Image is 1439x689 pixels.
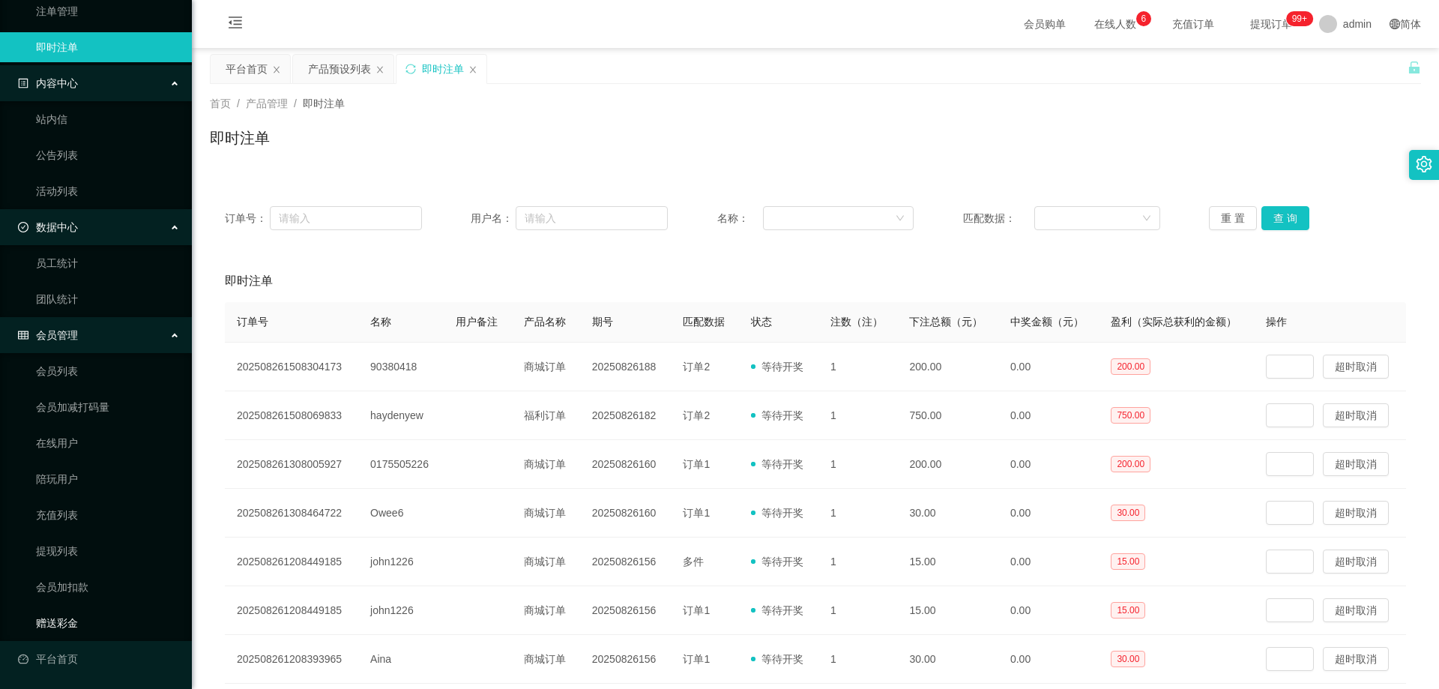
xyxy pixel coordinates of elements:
[751,316,772,328] span: 状态
[516,206,668,230] input: 请输入
[818,586,898,635] td: 1
[370,316,391,328] span: 名称
[512,586,580,635] td: 商城订单
[1323,355,1389,379] button: 超时取消
[998,489,1099,538] td: 0.00
[36,32,180,62] a: 即时注单
[909,316,983,328] span: 下注总额（元）
[36,140,180,170] a: 公告列表
[1266,452,1314,476] button: 修 改
[1010,316,1084,328] span: 中奖金额（元）
[998,343,1099,391] td: 0.00
[512,489,580,538] td: 商城订单
[18,222,28,232] i: 图标: check-circle-o
[1416,156,1432,172] i: 图标: setting
[998,635,1099,684] td: 0.00
[210,127,270,149] h1: 即时注单
[1323,403,1389,427] button: 超时取消
[270,206,422,230] input: 请输入
[210,97,231,109] span: 首页
[897,635,998,684] td: 30.00
[1165,19,1222,29] span: 充值订单
[683,653,710,665] span: 订单1
[225,538,358,586] td: 202508261208449185
[1209,206,1257,230] button: 重 置
[1111,505,1145,521] span: 30.00
[210,1,261,49] i: 图标: menu-fold
[1323,647,1389,671] button: 超时取消
[1111,407,1150,424] span: 750.00
[36,392,180,422] a: 会员加减打码量
[751,653,803,665] span: 等待开奖
[1087,19,1144,29] span: 在线人数
[36,572,180,602] a: 会员加扣款
[36,104,180,134] a: 站内信
[580,538,672,586] td: 20250826156
[358,391,444,440] td: haydenyew
[237,316,268,328] span: 订单号
[1323,501,1389,525] button: 超时取消
[580,440,672,489] td: 20250826160
[512,391,580,440] td: 福利订单
[580,635,672,684] td: 20250826156
[246,97,288,109] span: 产品管理
[512,635,580,684] td: 商城订单
[471,211,516,226] span: 用户名：
[1111,358,1150,375] span: 200.00
[358,635,444,684] td: Aina
[1266,355,1314,379] button: 修 改
[226,55,268,83] div: 平台首页
[1323,452,1389,476] button: 超时取消
[897,538,998,586] td: 15.00
[580,489,672,538] td: 20250826160
[1142,214,1151,224] i: 图标: down
[225,586,358,635] td: 202508261208449185
[963,211,1034,226] span: 匹配数据：
[512,538,580,586] td: 商城订单
[375,65,384,74] i: 图标: close
[524,316,566,328] span: 产品名称
[830,316,883,328] span: 注数（注）
[512,440,580,489] td: 商城订单
[225,391,358,440] td: 202508261508069833
[18,329,78,341] span: 会员管理
[468,65,477,74] i: 图标: close
[683,361,710,373] span: 订单2
[751,556,803,568] span: 等待开奖
[303,97,345,109] span: 即时注单
[405,64,416,74] i: 图标: sync
[1111,553,1145,570] span: 15.00
[998,586,1099,635] td: 0.00
[358,440,444,489] td: 0175505226
[592,316,613,328] span: 期号
[225,440,358,489] td: 202508261308005927
[36,176,180,206] a: 活动列表
[294,97,297,109] span: /
[580,343,672,391] td: 20250826188
[818,635,898,684] td: 1
[36,284,180,314] a: 团队统计
[1323,550,1389,574] button: 超时取消
[998,538,1099,586] td: 0.00
[358,538,444,586] td: john1226
[225,211,270,226] span: 订单号：
[897,586,998,635] td: 15.00
[1111,602,1145,619] span: 15.00
[1266,501,1314,525] button: 修 改
[36,464,180,494] a: 陪玩用户
[1408,61,1421,74] i: 图标: unlock
[896,214,905,224] i: 图标: down
[1286,11,1313,26] sup: 1069
[18,78,28,88] i: 图标: profile
[36,500,180,530] a: 充值列表
[1390,19,1400,29] i: 图标: global
[683,507,710,519] span: 订单1
[683,458,710,470] span: 订单1
[36,608,180,638] a: 赠送彩金
[1111,651,1145,667] span: 30.00
[897,489,998,538] td: 30.00
[717,211,763,226] span: 名称：
[998,440,1099,489] td: 0.00
[1111,316,1237,328] span: 盈利（实际总获利的金额）
[1261,206,1309,230] button: 查 询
